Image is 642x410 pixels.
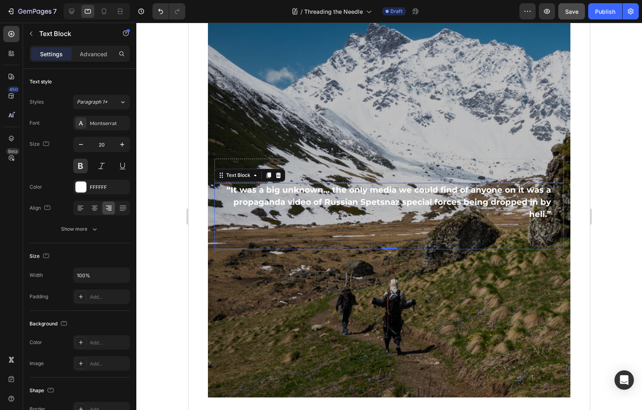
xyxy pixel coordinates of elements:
div: Color [30,339,42,346]
div: Shape [30,385,55,396]
div: Align [30,203,52,214]
span: Paragraph 1* [77,98,108,106]
div: FFFFFF [90,184,128,191]
div: Montserrat [90,120,128,127]
div: Show more [61,225,99,233]
div: Size [30,251,51,262]
button: Show more [30,222,130,236]
button: Save [558,3,585,19]
button: 7 [3,3,60,19]
div: Text style [30,78,52,85]
div: Add... [90,293,128,301]
button: Publish [588,3,622,19]
div: Beta [6,148,19,155]
div: Undo/Redo [153,3,185,19]
div: Publish [595,7,615,16]
div: Open Intercom Messenger [614,370,634,390]
div: Padding [30,293,48,300]
iframe: Design area [189,23,590,410]
div: 450 [8,86,19,93]
div: Image [30,360,44,367]
p: 7 [53,6,57,16]
div: Font [30,119,40,127]
span: Draft [390,8,403,15]
div: Size [30,139,51,150]
button: Paragraph 1* [73,95,130,109]
span: Threading the Needle [304,7,363,16]
div: Add... [90,339,128,346]
div: Background [30,319,69,329]
div: Add... [90,360,128,368]
span: / [301,7,303,16]
span: Save [565,8,578,15]
p: Text Block [39,29,108,38]
p: Settings [40,50,63,58]
div: Color [30,183,42,191]
div: Width [30,272,43,279]
div: Styles [30,98,44,106]
input: Auto [74,268,129,283]
p: Advanced [80,50,107,58]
